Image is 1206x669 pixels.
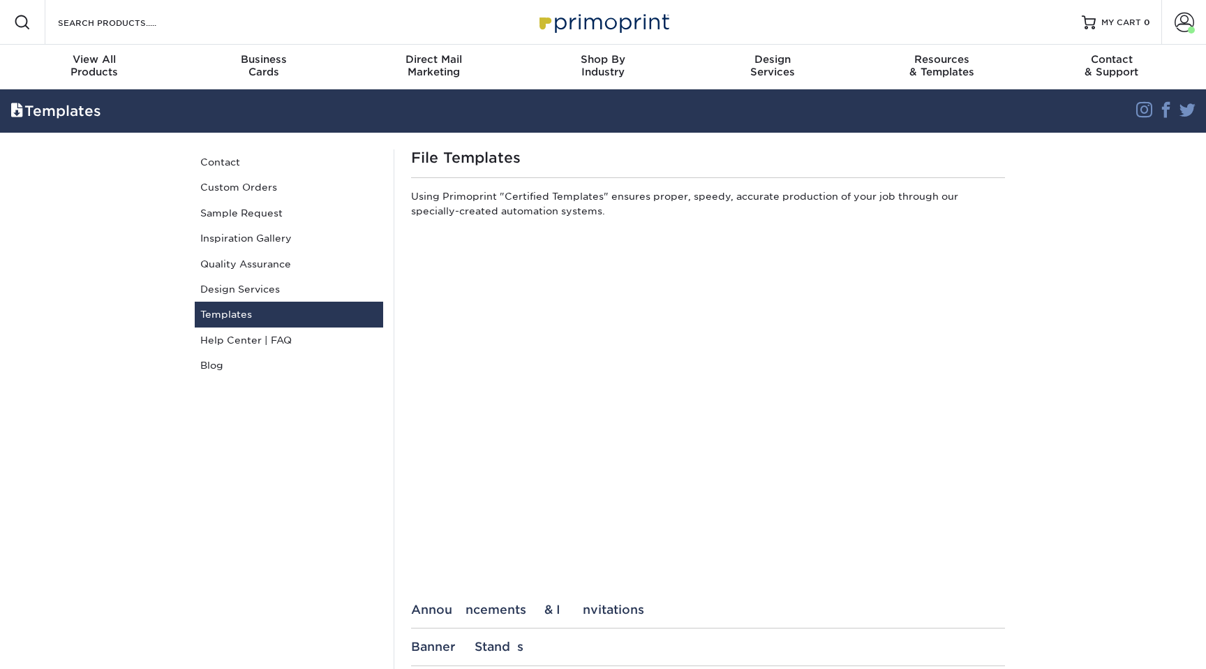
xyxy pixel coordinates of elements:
[411,189,1005,223] p: Using Primoprint "Certified Templates" ensures proper, speedy, accurate production of your job th...
[195,353,383,378] a: Blog
[411,149,1005,166] h1: File Templates
[519,45,688,89] a: Shop ByIndustry
[57,14,193,31] input: SEARCH PRODUCTS.....
[687,53,857,78] div: Services
[687,45,857,89] a: DesignServices
[195,175,383,200] a: Custom Orders
[10,45,179,89] a: View AllProducts
[195,302,383,327] a: Templates
[519,53,688,66] span: Shop By
[687,53,857,66] span: Design
[857,45,1027,89] a: Resources& Templates
[195,277,383,302] a: Design Services
[179,45,349,89] a: BusinessCards
[195,200,383,226] a: Sample Request
[1027,45,1196,89] a: Contact& Support
[195,328,383,353] a: Help Center | FAQ
[519,53,688,78] div: Industry
[10,53,179,66] span: View All
[10,53,179,78] div: Products
[411,603,1005,617] div: Announcements & Invitations
[1027,53,1196,78] div: & Support
[411,640,1005,654] div: Banner Stands
[533,7,673,37] img: Primoprint
[179,53,349,66] span: Business
[857,53,1027,78] div: & Templates
[1027,53,1196,66] span: Contact
[349,45,519,89] a: Direct MailMarketing
[1144,17,1150,27] span: 0
[349,53,519,78] div: Marketing
[195,251,383,277] a: Quality Assurance
[195,226,383,251] a: Inspiration Gallery
[1101,17,1141,29] span: MY CART
[349,53,519,66] span: Direct Mail
[857,53,1027,66] span: Resources
[179,53,349,78] div: Cards
[195,149,383,175] a: Contact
